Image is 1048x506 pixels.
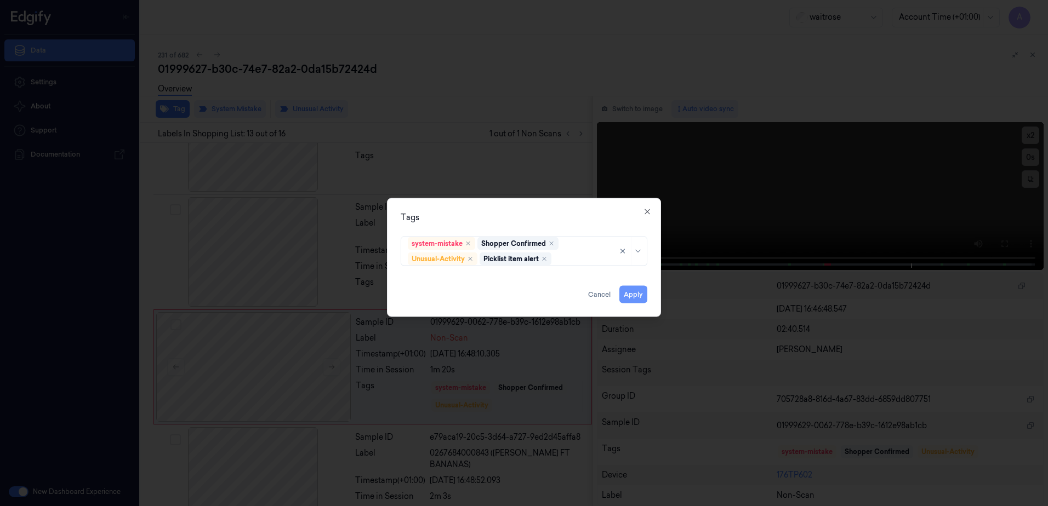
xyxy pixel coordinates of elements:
[548,240,555,247] div: Remove ,Shopper Confirmed
[541,256,548,262] div: Remove ,Picklist item alert
[465,240,471,247] div: Remove ,system-mistake
[584,286,615,303] button: Cancel
[467,256,474,262] div: Remove ,Unusual-Activity
[481,239,546,249] div: Shopper Confirmed
[412,254,465,264] div: Unusual-Activity
[619,286,647,303] button: Apply
[483,254,539,264] div: Picklist item alert
[401,212,647,223] div: Tags
[412,239,463,249] div: system-mistake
